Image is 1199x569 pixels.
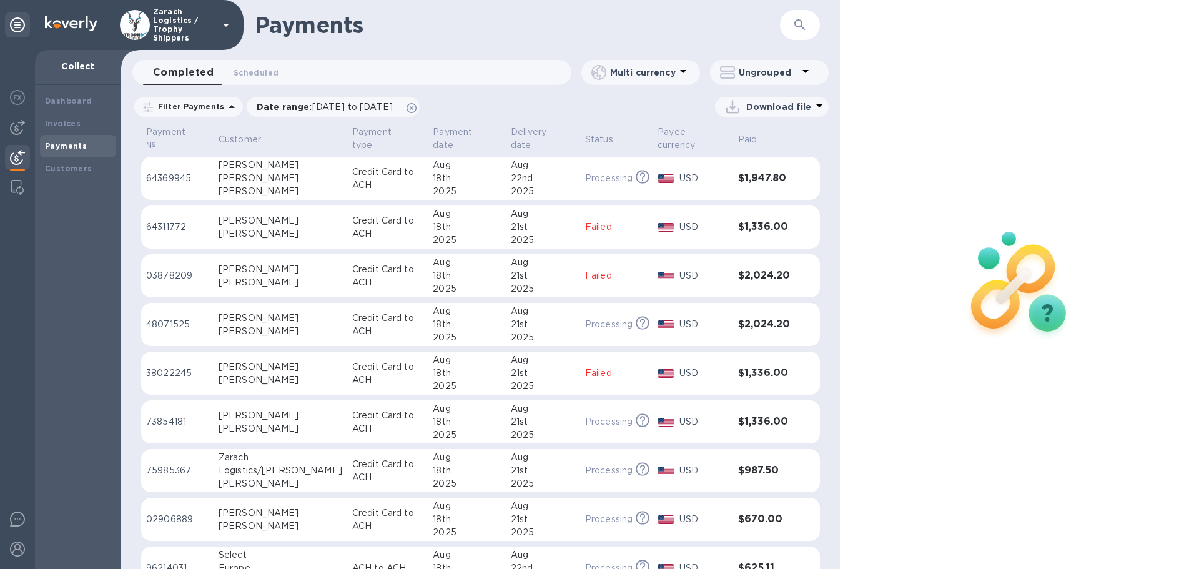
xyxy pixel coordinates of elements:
span: Payment № [146,126,209,152]
div: [PERSON_NAME] [219,520,342,533]
p: 64369945 [146,172,209,185]
div: [PERSON_NAME] [219,263,342,276]
p: Multi currency [610,66,676,79]
div: [PERSON_NAME] [219,325,342,338]
b: Invoices [45,119,81,128]
span: Delivery date [511,126,575,152]
p: Failed [585,220,648,234]
p: Filter Payments [153,101,224,112]
p: Credit Card to ACH [352,263,423,289]
div: 18th [433,367,501,380]
div: 2025 [511,331,575,344]
p: 02906889 [146,513,209,526]
div: 2025 [433,185,501,198]
p: 75985367 [146,464,209,477]
p: Zarach Logistics / Trophy Shippers [153,7,215,42]
div: 18th [433,415,501,428]
div: 2025 [433,477,501,490]
img: USD [658,467,674,475]
p: Paid [738,133,757,146]
p: Status [585,133,613,146]
div: Aug [433,256,501,269]
div: [PERSON_NAME] [219,507,342,520]
div: 18th [433,513,501,526]
div: Aug [511,207,575,220]
span: Payment date [433,126,501,152]
p: USD [679,513,728,526]
p: Download file [746,101,812,113]
p: Credit Card to ACH [352,214,423,240]
div: 2025 [433,331,501,344]
img: USD [658,272,674,280]
p: USD [679,415,728,428]
div: Aug [433,451,501,464]
p: Credit Card to ACH [352,409,423,435]
p: Failed [585,367,648,380]
div: Aug [433,548,501,562]
p: USD [679,172,728,185]
h3: $1,947.80 [738,172,795,184]
div: [PERSON_NAME] [219,422,342,435]
div: Aug [511,500,575,513]
p: 73854181 [146,415,209,428]
p: Payment date [433,126,485,152]
p: USD [679,220,728,234]
p: Processing [585,172,633,185]
div: Aug [433,207,501,220]
img: USD [658,320,674,329]
p: Credit Card to ACH [352,458,423,484]
p: Ungrouped [739,66,798,79]
div: 2025 [433,380,501,393]
p: Credit Card to ACH [352,507,423,533]
p: Payment type [352,126,407,152]
div: 2025 [433,428,501,442]
h3: $1,336.00 [738,367,795,379]
div: 21st [511,513,575,526]
div: 18th [433,464,501,477]
div: 18th [433,220,501,234]
div: 21st [511,269,575,282]
div: Select [219,548,342,562]
div: 21st [511,220,575,234]
p: Customer [219,133,261,146]
img: USD [658,174,674,183]
div: 2025 [511,428,575,442]
img: USD [658,418,674,427]
div: [PERSON_NAME] [219,477,342,490]
div: Aug [511,159,575,172]
p: Payment № [146,126,192,152]
div: Aug [433,402,501,415]
div: 21st [511,367,575,380]
p: Collect [45,60,111,72]
div: 2025 [511,185,575,198]
div: Aug [511,402,575,415]
p: Processing [585,415,633,428]
div: Aug [433,500,501,513]
p: Credit Card to ACH [352,166,423,192]
img: USD [658,223,674,232]
b: Dashboard [45,96,92,106]
div: Aug [433,305,501,318]
p: 03878209 [146,269,209,282]
div: 2025 [511,477,575,490]
div: 2025 [433,526,501,539]
h3: $1,336.00 [738,416,795,428]
div: 21st [511,464,575,477]
div: 2025 [511,282,575,295]
div: [PERSON_NAME] [219,172,342,185]
div: [PERSON_NAME] [219,409,342,422]
div: [PERSON_NAME] [219,159,342,172]
b: Customers [45,164,92,173]
p: USD [679,318,728,331]
span: Customer [219,133,277,146]
h3: $987.50 [738,465,795,477]
div: 21st [511,415,575,428]
img: Foreign exchange [10,90,25,105]
h3: $2,024.20 [738,319,795,330]
div: Aug [511,256,575,269]
div: 2025 [433,234,501,247]
div: [PERSON_NAME] [219,276,342,289]
img: USD [658,515,674,524]
span: Scheduled [234,66,279,79]
div: 21st [511,318,575,331]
